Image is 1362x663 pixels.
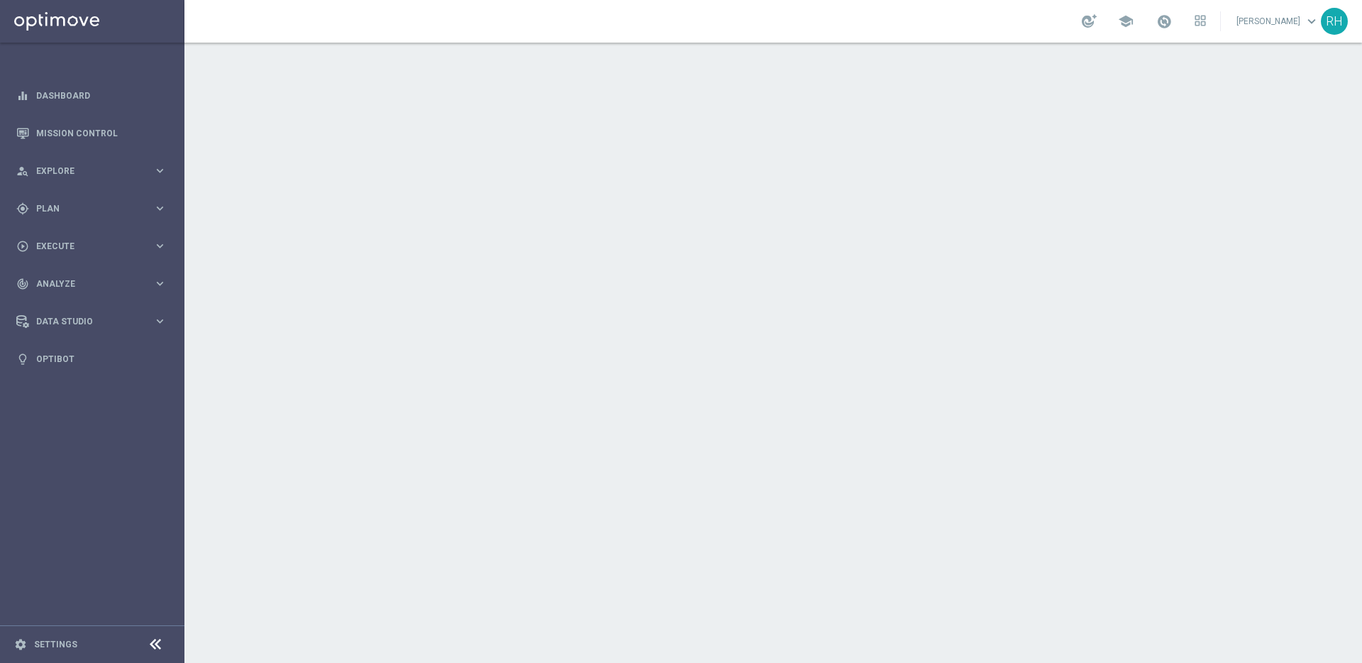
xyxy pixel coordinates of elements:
[16,165,29,177] i: person_search
[153,277,167,290] i: keyboard_arrow_right
[1235,11,1321,32] a: [PERSON_NAME]keyboard_arrow_down
[16,240,29,253] i: play_circle_outline
[1118,13,1134,29] span: school
[36,204,153,213] span: Plan
[36,77,167,114] a: Dashboard
[153,202,167,215] i: keyboard_arrow_right
[16,353,29,366] i: lightbulb
[16,316,167,327] button: Data Studio keyboard_arrow_right
[16,89,29,102] i: equalizer
[14,638,27,651] i: settings
[16,241,167,252] button: play_circle_outline Execute keyboard_arrow_right
[153,314,167,328] i: keyboard_arrow_right
[153,164,167,177] i: keyboard_arrow_right
[16,278,167,290] button: track_changes Analyze keyboard_arrow_right
[16,165,153,177] div: Explore
[16,202,153,215] div: Plan
[36,114,167,152] a: Mission Control
[153,239,167,253] i: keyboard_arrow_right
[36,340,167,378] a: Optibot
[16,90,167,102] button: equalizer Dashboard
[16,278,29,290] i: track_changes
[16,354,167,365] button: lightbulb Optibot
[16,315,153,328] div: Data Studio
[16,340,167,378] div: Optibot
[34,640,77,649] a: Settings
[16,77,167,114] div: Dashboard
[16,203,167,214] button: gps_fixed Plan keyboard_arrow_right
[36,317,153,326] span: Data Studio
[36,167,153,175] span: Explore
[16,165,167,177] button: person_search Explore keyboard_arrow_right
[36,242,153,251] span: Execute
[36,280,153,288] span: Analyze
[16,114,167,152] div: Mission Control
[16,240,153,253] div: Execute
[16,278,153,290] div: Analyze
[1304,13,1319,29] span: keyboard_arrow_down
[1321,8,1348,35] div: RH
[16,202,29,215] i: gps_fixed
[16,128,167,139] button: Mission Control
